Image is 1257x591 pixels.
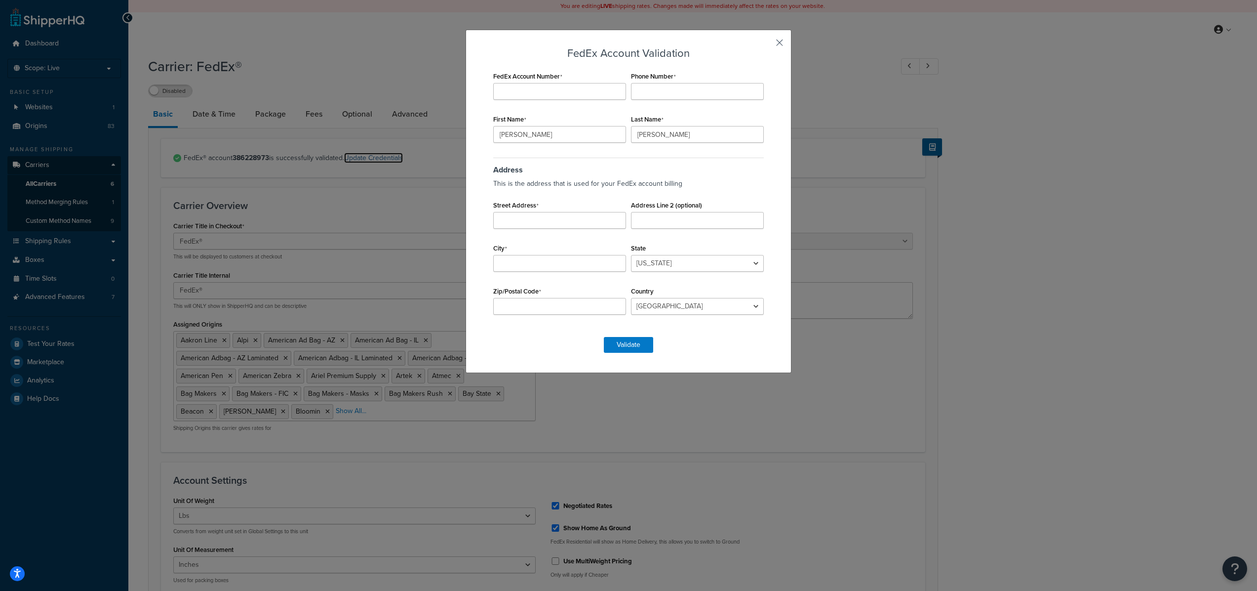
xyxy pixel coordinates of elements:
[631,73,676,81] label: Phone Number
[631,116,664,124] label: Last Name
[491,47,766,59] h3: FedEx Account Validation
[631,288,654,295] label: Country
[493,245,507,253] label: City
[631,245,646,252] label: State
[493,158,764,174] h3: Address
[493,288,541,295] label: Zip/Postal Code
[493,73,562,81] label: FedEx Account Number
[631,202,702,209] label: Address Line 2 (optional)
[493,177,764,191] p: This is the address that is used for your FedEx account billing
[493,202,539,210] label: Street Address
[493,116,526,124] label: First Name
[604,337,653,353] button: Validate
